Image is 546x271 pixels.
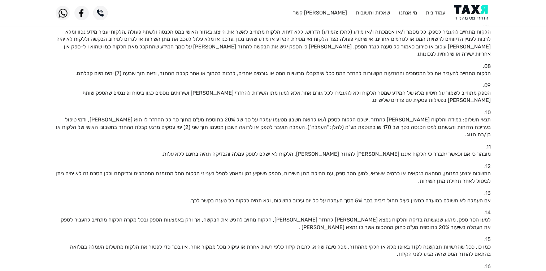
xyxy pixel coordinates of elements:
[56,28,491,58] p: הלקוח מתחייב להעביר לספק, כל מסמך ו/או אסמכתה ו/או מידע (להלן :המידע) הדרוש, ללא דיחוי. הלקוח מתח...
[56,216,491,231] p: למען הסר ספק, מרגע שנעשתה בדיקה והלקוח נמצא [PERSON_NAME] להחזר [PERSON_NAME], הלקוח מחויב להגיש ...
[93,6,108,20] img: Phone
[454,5,490,21] img: Logo
[56,82,491,89] div: .09
[399,9,417,16] a: מי אנחנו
[56,63,491,70] div: .08
[56,109,491,116] div: .10
[56,70,491,77] p: הלקוח מתחייב להעביר את כל המסמכים וההודעות הקשורות להחזר המס ככל שיתקבלו מרשויות המס או גורמים אח...
[56,170,491,185] p: התשלום יבוצע במזומן, המחאה בנקאית או כרטיס אשראי, למען הסר ספק, עם תחילת מתן השירות, הספק משקיע ז...
[56,197,491,204] p: אם העמלה לא תשולם במועדה כמצוין לעיל תחול ריבית בסך 5% מסך העמלה על כל יום עיכוב בתשלום, ולא תהיה...
[356,9,390,16] a: שאלות ותשובות
[56,150,491,158] p: מובהר כי אם וכאשר יתברר כי הלקוח איננו [PERSON_NAME] להחזר [PERSON_NAME], הלקוח לא ישלם לספק עמלה...
[56,209,491,216] div: .14
[56,236,491,243] div: .15
[293,9,347,16] a: [PERSON_NAME] קשר
[426,9,445,16] a: עמוד בית
[56,6,70,20] img: WhatsApp
[56,163,491,170] div: .12
[56,143,491,150] div: .11
[56,189,491,197] div: .13
[56,263,491,270] div: .16
[56,243,491,258] p: כמו כן, ככל שהרשויות תבקשנה לקזז באופן מלא או חלקי מההחזר, מכל סיבה שהיא, לרבות קיזוז כלפי רשות א...
[74,6,89,20] img: Facebook
[56,89,491,104] p: הספק מתחייב לשמור על חיסיון מלא של המידע שמסר הלקוח ולא להעבירו לכל גורם אחר,אלא למען מתן השירות ...
[56,116,491,138] p: תנאי תשלום: במידה והלקוח [PERSON_NAME] להחזר, ישלם הלקוח לספק ו/או לרואה חשבון מטעמו עמלה על סך ש...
